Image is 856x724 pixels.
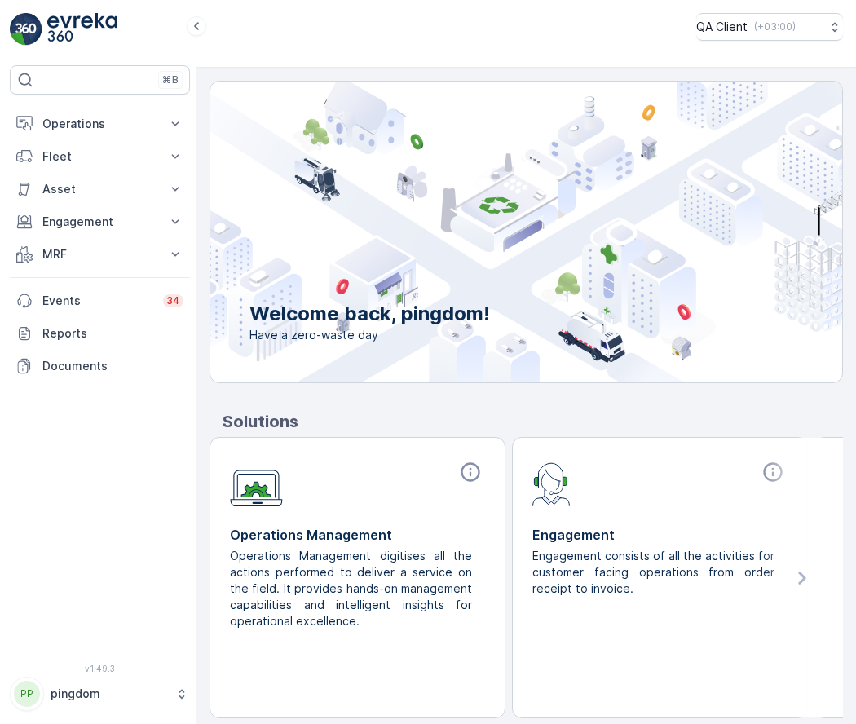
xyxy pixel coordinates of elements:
[10,140,190,173] button: Fleet
[42,325,183,342] p: Reports
[166,294,180,307] p: 34
[230,548,472,629] p: Operations Management digitises all the actions performed to deliver a service on the field. It p...
[42,148,157,165] p: Fleet
[14,681,40,707] div: PP
[696,19,748,35] p: QA Client
[42,293,153,309] p: Events
[10,173,190,205] button: Asset
[137,82,842,382] img: city illustration
[532,525,788,545] p: Engagement
[47,13,117,46] img: logo_light-DOdMpM7g.png
[532,548,774,597] p: Engagement consists of all the activities for customer facing operations from order receipt to in...
[10,205,190,238] button: Engagement
[10,350,190,382] a: Documents
[162,73,179,86] p: ⌘B
[42,358,183,374] p: Documents
[754,20,796,33] p: ( +03:00 )
[230,461,283,507] img: module-icon
[230,525,485,545] p: Operations Management
[532,461,571,506] img: module-icon
[249,301,490,327] p: Welcome back, pingdom!
[223,409,843,434] p: Solutions
[42,214,157,230] p: Engagement
[51,686,167,702] p: pingdom
[249,327,490,343] span: Have a zero-waste day
[42,246,157,263] p: MRF
[10,13,42,46] img: logo
[10,238,190,271] button: MRF
[10,677,190,711] button: PPpingdom
[42,116,157,132] p: Operations
[10,285,190,317] a: Events34
[10,317,190,350] a: Reports
[10,108,190,140] button: Operations
[10,664,190,673] span: v 1.49.3
[696,13,843,41] button: QA Client(+03:00)
[42,181,157,197] p: Asset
